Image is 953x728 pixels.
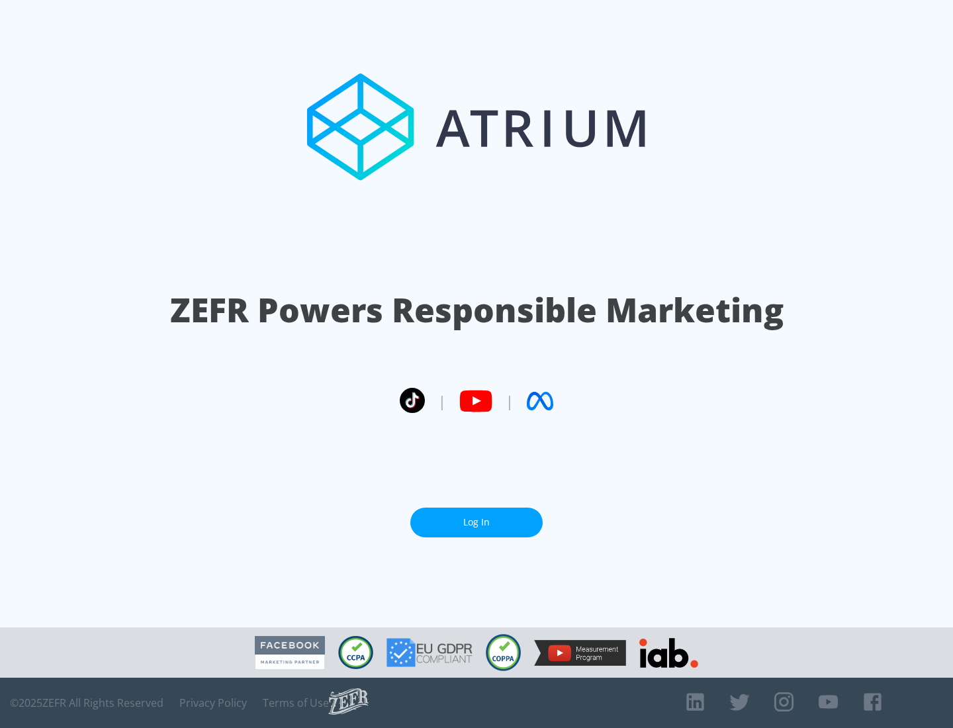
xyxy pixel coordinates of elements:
a: Log In [410,508,543,537]
img: YouTube Measurement Program [534,640,626,666]
img: CCPA Compliant [338,636,373,669]
h1: ZEFR Powers Responsible Marketing [170,287,784,333]
img: Facebook Marketing Partner [255,636,325,670]
a: Privacy Policy [179,696,247,709]
img: GDPR Compliant [386,638,473,667]
a: Terms of Use [263,696,329,709]
img: COPPA Compliant [486,634,521,671]
span: © 2025 ZEFR All Rights Reserved [10,696,163,709]
span: | [506,391,514,411]
img: IAB [639,638,698,668]
span: | [438,391,446,411]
